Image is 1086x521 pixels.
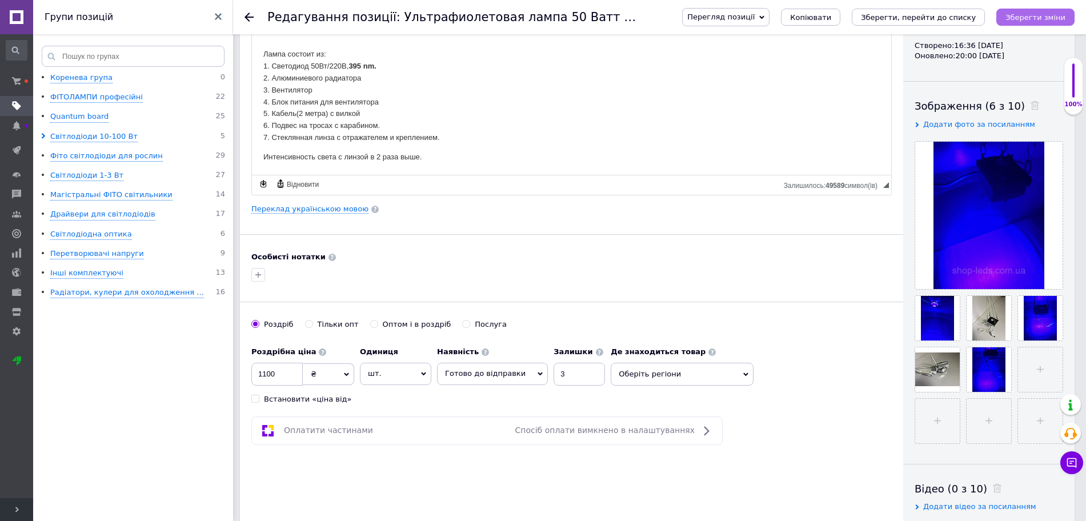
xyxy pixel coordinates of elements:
[50,151,163,162] div: Фіто світлодіоди для рослин
[245,13,254,22] div: Повернутися назад
[1005,13,1065,22] i: Зберегти зміни
[215,190,225,201] span: 14
[50,268,123,279] div: Інші комплектуючі
[11,5,628,112] p: Лампа состоит из: 1. Светодиод 50Вт/220В, 2. Алюминиевого радиатора 3. Вентилятор 4. Блок питания...
[445,369,526,378] span: Готово до відправки
[215,111,225,122] span: 25
[264,319,294,330] div: Роздріб
[284,426,373,435] span: Оплатити частинами
[215,209,225,220] span: 17
[50,249,144,259] div: Перетворювачі напруги
[251,347,316,356] b: Роздрібна ціна
[50,131,138,142] div: Світлодіоди 10-100 Вт
[50,190,173,201] div: Магістральні ФІТО світильники
[781,9,840,26] button: Копіювати
[784,179,883,190] div: Кiлькiсть символiв
[221,229,225,240] span: 6
[97,30,124,38] strong: 395 nm.
[215,268,225,279] span: 13
[221,73,225,83] span: 0
[1064,101,1083,109] div: 100%
[437,347,479,356] b: Наявність
[50,73,113,83] div: Коренева група
[50,92,143,103] div: ФІТОЛАМПИ професійні
[915,51,1063,61] div: Оновлено: 20:00 [DATE]
[267,10,674,24] h1: Редагування позиції: Ультрафиолетовая лампа 50 Ватт 395 nm.
[360,347,398,356] b: Одиниця
[554,347,592,356] b: Залишки
[215,287,225,298] span: 16
[50,170,123,181] div: Світлодіоди 1-3 Вт
[215,92,225,103] span: 22
[251,363,303,386] input: 0
[264,394,352,404] div: Встановити «ціна від»
[852,9,985,26] button: Зберегти, перейти до списку
[285,180,319,190] span: Відновити
[50,111,109,122] div: Quantum board
[923,502,1036,511] span: Додати відео за посиланням
[251,253,326,261] b: Особисті нотатки
[50,209,155,220] div: Драйвери для світлодіодів
[475,319,507,330] div: Послуга
[50,229,132,240] div: Світлодіодна оптика
[861,13,976,22] i: Зберегти, перейти до списку
[215,151,225,162] span: 29
[360,363,431,384] span: шт.
[311,370,316,378] span: ₴
[923,120,1035,129] span: Додати фото за посиланням
[687,13,755,21] span: Перегляд позиції
[50,287,204,298] div: Радіатори, кулери для охолодження ...
[318,319,359,330] div: Тільки опт
[252,32,891,175] iframe: Редактор, 5EBB30A9-E308-4A82-8D8A-356E7DD11305
[915,41,1063,51] div: Створено: 16:36 [DATE]
[274,178,320,190] a: Відновити
[42,46,225,67] input: Пошук по групах
[554,363,605,386] input: -
[611,363,754,386] span: Оберіть регіони
[1064,57,1083,115] div: 100% Якість заповнення
[257,178,270,190] a: Зробити резервну копію зараз
[251,205,368,214] a: Переклад українською мовою
[11,119,628,131] p: Интенсивность света с линзой в 2 раза выше.
[915,483,987,495] span: Відео (0 з 10)
[883,182,889,188] span: Потягніть для зміни розмірів
[221,249,225,259] span: 9
[790,13,831,22] span: Копіювати
[825,182,844,190] span: 49589
[215,170,225,181] span: 27
[1060,451,1083,474] button: Чат з покупцем
[611,347,706,356] b: Де знаходиться товар
[515,426,695,435] span: Спосіб оплати вимкнено в налаштуваннях
[996,9,1075,26] button: Зберегти зміни
[915,99,1063,113] div: Зображення (6 з 10)
[383,319,451,330] div: Оптом і в роздріб
[221,131,225,142] span: 5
